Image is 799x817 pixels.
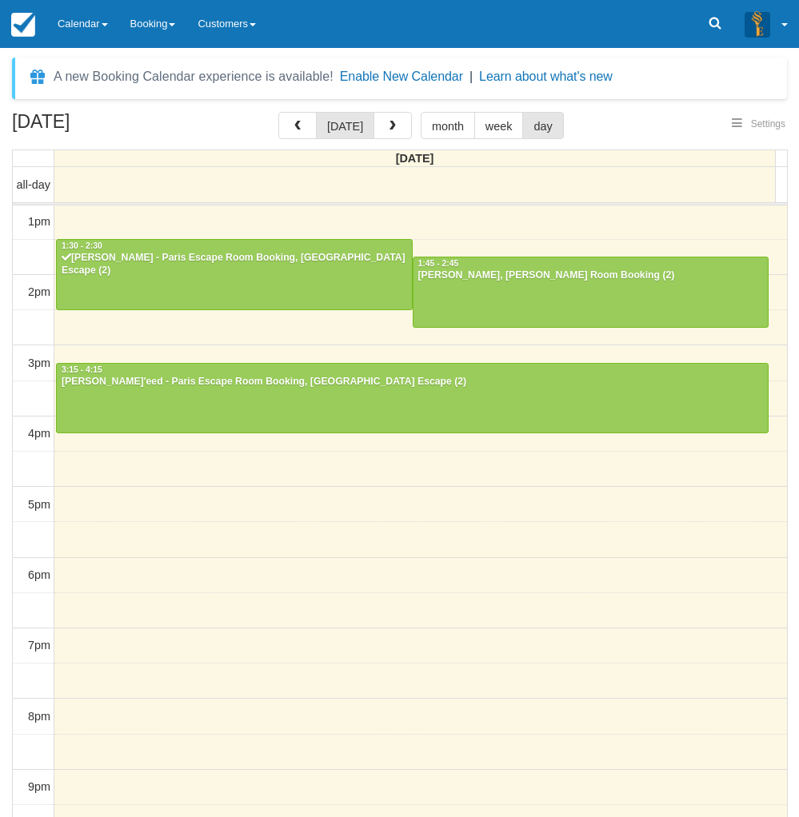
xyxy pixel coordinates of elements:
[56,239,413,309] a: 1:30 - 2:30[PERSON_NAME] - Paris Escape Room Booking, [GEOGRAPHIC_DATA] Escape (2)
[751,118,785,130] span: Settings
[62,241,102,250] span: 1:30 - 2:30
[54,67,334,86] div: A new Booking Calendar experience is available!
[469,70,473,83] span: |
[28,568,50,581] span: 6pm
[28,639,50,652] span: 7pm
[28,285,50,298] span: 2pm
[28,215,50,228] span: 1pm
[12,112,214,141] h2: [DATE]
[11,13,35,37] img: checkfront-main-nav-mini-logo.png
[417,269,765,282] div: [PERSON_NAME], [PERSON_NAME] Room Booking (2)
[316,112,374,139] button: [DATE]
[421,112,475,139] button: month
[745,11,770,37] img: A3
[17,178,50,191] span: all-day
[28,780,50,793] span: 9pm
[340,69,463,85] button: Enable New Calendar
[722,113,795,136] button: Settings
[396,152,434,165] span: [DATE]
[61,376,764,389] div: [PERSON_NAME]'eed - Paris Escape Room Booking, [GEOGRAPHIC_DATA] Escape (2)
[522,112,563,139] button: day
[28,357,50,369] span: 3pm
[479,70,613,83] a: Learn about what's new
[28,710,50,723] span: 8pm
[61,252,408,277] div: [PERSON_NAME] - Paris Escape Room Booking, [GEOGRAPHIC_DATA] Escape (2)
[56,363,769,433] a: 3:15 - 4:15[PERSON_NAME]'eed - Paris Escape Room Booking, [GEOGRAPHIC_DATA] Escape (2)
[413,257,769,327] a: 1:45 - 2:45[PERSON_NAME], [PERSON_NAME] Room Booking (2)
[28,498,50,511] span: 5pm
[28,427,50,440] span: 4pm
[474,112,524,139] button: week
[62,365,102,374] span: 3:15 - 4:15
[418,259,459,268] span: 1:45 - 2:45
